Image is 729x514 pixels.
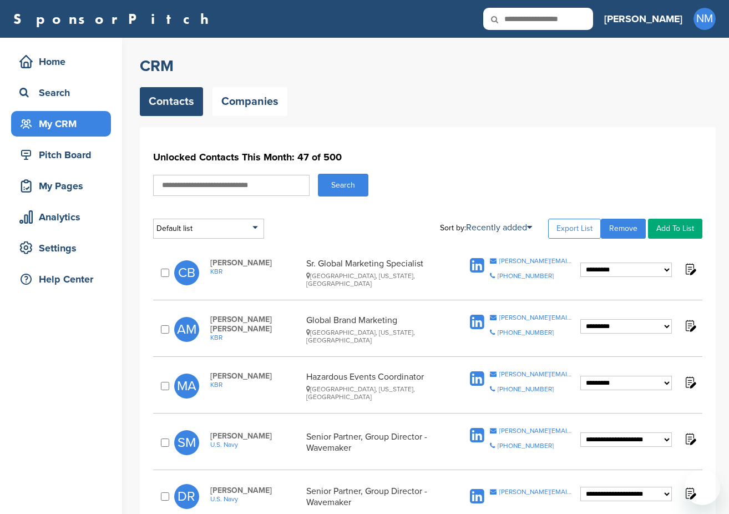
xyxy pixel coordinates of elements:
[306,371,448,401] div: Hazardous Events Coordinator
[548,219,601,239] a: Export List
[174,260,199,285] span: CB
[17,269,111,289] div: Help Center
[140,87,203,116] a: Contacts
[210,268,300,275] a: KBR
[17,114,111,134] div: My CRM
[601,219,646,239] a: Remove
[153,219,264,239] div: Default list
[17,207,111,227] div: Analytics
[13,12,216,26] a: SponsorPitch
[174,374,199,399] span: MA
[604,11,682,27] h3: [PERSON_NAME]
[210,315,300,334] span: [PERSON_NAME] [PERSON_NAME]
[499,371,573,377] div: [PERSON_NAME][EMAIL_ADDRESS][PERSON_NAME][DOMAIN_NAME]
[693,8,716,30] span: NM
[683,432,697,446] img: Notes
[210,258,300,268] span: [PERSON_NAME]
[11,80,111,105] a: Search
[140,56,716,76] h2: CRM
[212,87,287,116] a: Companies
[11,49,111,74] a: Home
[17,145,111,165] div: Pitch Board
[210,381,300,389] a: KBR
[11,204,111,230] a: Analytics
[498,442,554,449] div: [PHONE_NUMBER]
[499,258,573,264] div: [PERSON_NAME][EMAIL_ADDRESS][PERSON_NAME][DOMAIN_NAME]
[440,223,532,232] div: Sort by:
[17,52,111,72] div: Home
[466,222,532,233] a: Recently added
[11,266,111,292] a: Help Center
[498,329,554,336] div: [PHONE_NUMBER]
[683,375,697,389] img: Notes
[306,272,448,288] div: [GEOGRAPHIC_DATA], [US_STATE], [GEOGRAPHIC_DATA]
[210,441,300,449] a: U.S. Navy
[11,235,111,261] a: Settings
[685,470,720,505] iframe: Button to launch messaging window
[306,315,448,344] div: Global Brand Marketing
[17,238,111,258] div: Settings
[17,83,111,103] div: Search
[11,142,111,168] a: Pitch Board
[318,174,368,196] button: Search
[306,385,448,401] div: [GEOGRAPHIC_DATA], [US_STATE], [GEOGRAPHIC_DATA]
[11,111,111,137] a: My CRM
[683,262,697,276] img: Notes
[683,319,697,332] img: Notes
[499,427,573,434] div: [PERSON_NAME][EMAIL_ADDRESS][PERSON_NAME][DOMAIN_NAME]
[306,431,448,453] div: Senior Partner, Group Director - Wavemaker
[210,431,300,441] span: [PERSON_NAME]
[498,273,554,279] div: [PHONE_NUMBER]
[306,258,448,288] div: Sr. Global Marketing Specialist
[11,173,111,199] a: My Pages
[174,430,199,455] span: SM
[499,314,573,321] div: [PERSON_NAME][EMAIL_ADDRESS][PERSON_NAME][DOMAIN_NAME]
[648,219,702,239] a: Add To List
[210,334,300,341] a: KBR
[17,176,111,196] div: My Pages
[604,7,682,31] a: [PERSON_NAME]
[174,317,199,342] span: AM
[210,371,300,381] span: [PERSON_NAME]
[498,386,554,392] div: [PHONE_NUMBER]
[153,147,702,167] h1: Unlocked Contacts This Month: 47 of 500
[306,329,448,344] div: [GEOGRAPHIC_DATA], [US_STATE], [GEOGRAPHIC_DATA]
